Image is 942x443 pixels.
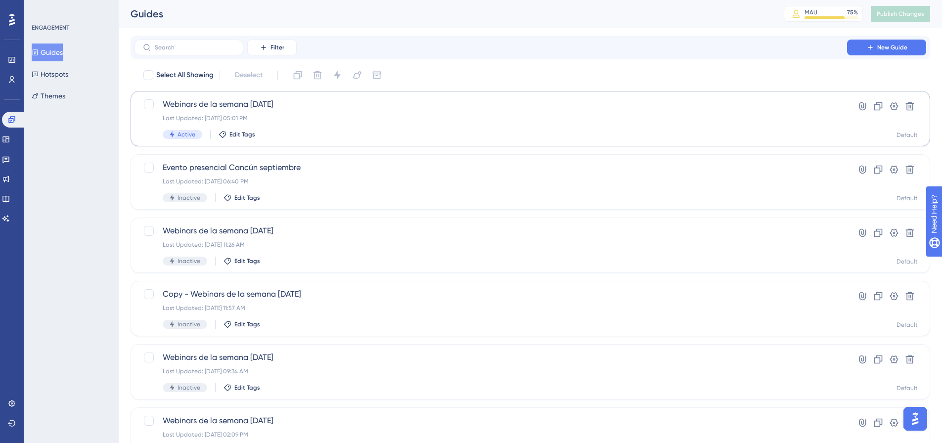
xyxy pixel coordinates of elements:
[234,257,260,265] span: Edit Tags
[219,131,255,138] button: Edit Tags
[156,69,214,81] span: Select All Showing
[178,384,200,392] span: Inactive
[847,8,858,16] div: 75 %
[224,257,260,265] button: Edit Tags
[897,194,918,202] div: Default
[897,131,918,139] div: Default
[247,40,297,55] button: Filter
[163,225,819,237] span: Webinars de la semana [DATE]
[178,131,195,138] span: Active
[178,320,200,328] span: Inactive
[847,40,926,55] button: New Guide
[897,321,918,329] div: Default
[234,384,260,392] span: Edit Tags
[234,320,260,328] span: Edit Tags
[235,69,263,81] span: Deselect
[900,404,930,434] iframe: UserGuiding AI Assistant Launcher
[897,384,918,392] div: Default
[155,44,235,51] input: Search
[163,415,819,427] span: Webinars de la semana [DATE]
[163,352,819,363] span: Webinars de la semana [DATE]
[163,177,819,185] div: Last Updated: [DATE] 06:40 PM
[226,66,271,84] button: Deselect
[163,367,819,375] div: Last Updated: [DATE] 09:34 AM
[163,288,819,300] span: Copy - Webinars de la semana [DATE]
[805,8,817,16] div: MAU
[163,304,819,312] div: Last Updated: [DATE] 11:57 AM
[163,241,819,249] div: Last Updated: [DATE] 11:26 AM
[224,384,260,392] button: Edit Tags
[131,7,759,21] div: Guides
[897,258,918,266] div: Default
[871,6,930,22] button: Publish Changes
[877,10,924,18] span: Publish Changes
[178,257,200,265] span: Inactive
[234,194,260,202] span: Edit Tags
[32,87,65,105] button: Themes
[224,320,260,328] button: Edit Tags
[32,65,68,83] button: Hotspots
[877,44,907,51] span: New Guide
[270,44,284,51] span: Filter
[229,131,255,138] span: Edit Tags
[32,44,63,61] button: Guides
[224,194,260,202] button: Edit Tags
[163,431,819,439] div: Last Updated: [DATE] 02:09 PM
[23,2,62,14] span: Need Help?
[178,194,200,202] span: Inactive
[163,114,819,122] div: Last Updated: [DATE] 05:01 PM
[32,24,69,32] div: ENGAGEMENT
[163,162,819,174] span: Evento presencial Cancún septiembre
[163,98,819,110] span: Webinars de la semana [DATE]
